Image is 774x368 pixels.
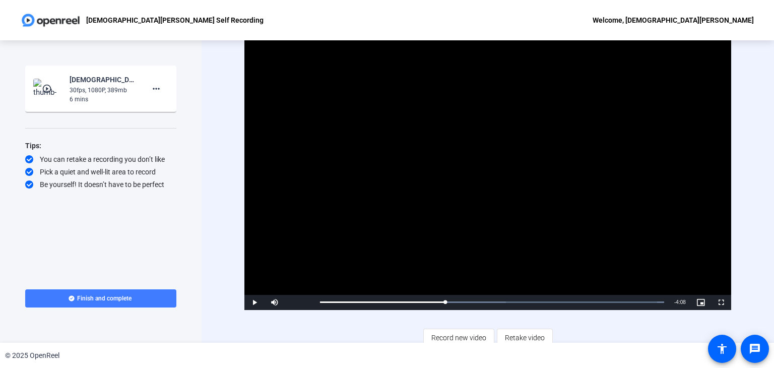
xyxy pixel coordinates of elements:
button: Mute [265,295,285,310]
div: © 2025 OpenReel [5,350,59,361]
button: Play [244,295,265,310]
img: thumb-nail [33,79,63,99]
div: You can retake a recording you don’t like [25,154,176,164]
div: 6 mins [70,95,137,104]
span: Retake video [505,328,545,347]
button: Picture-in-Picture [691,295,711,310]
div: 30fps, 1080P, 389mb [70,86,137,95]
div: Video Player [244,36,731,310]
span: Record new video [431,328,486,347]
mat-icon: play_circle_outline [42,84,54,94]
img: OpenReel logo [20,10,81,30]
button: Record new video [423,329,494,347]
button: Fullscreen [711,295,731,310]
div: Tips: [25,140,176,152]
button: Retake video [497,329,553,347]
div: Progress Bar [320,301,664,303]
div: Pick a quiet and well-lit area to record [25,167,176,177]
mat-icon: more_horiz [150,83,162,95]
div: Welcome, [DEMOGRAPHIC_DATA][PERSON_NAME] [593,14,754,26]
button: Finish and complete [25,289,176,308]
mat-icon: message [749,343,761,355]
div: Be yourself! It doesn’t have to be perfect [25,179,176,190]
span: Finish and complete [77,294,132,302]
mat-icon: accessibility [716,343,728,355]
span: - [674,299,676,305]
div: [DEMOGRAPHIC_DATA][PERSON_NAME]-[DEMOGRAPHIC_DATA][PERSON_NAME] -SRM Core - SRMV10--[DEMOGRAPHIC_... [70,74,137,86]
span: 4:08 [676,299,685,305]
p: [DEMOGRAPHIC_DATA][PERSON_NAME] Self Recording [86,14,264,26]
